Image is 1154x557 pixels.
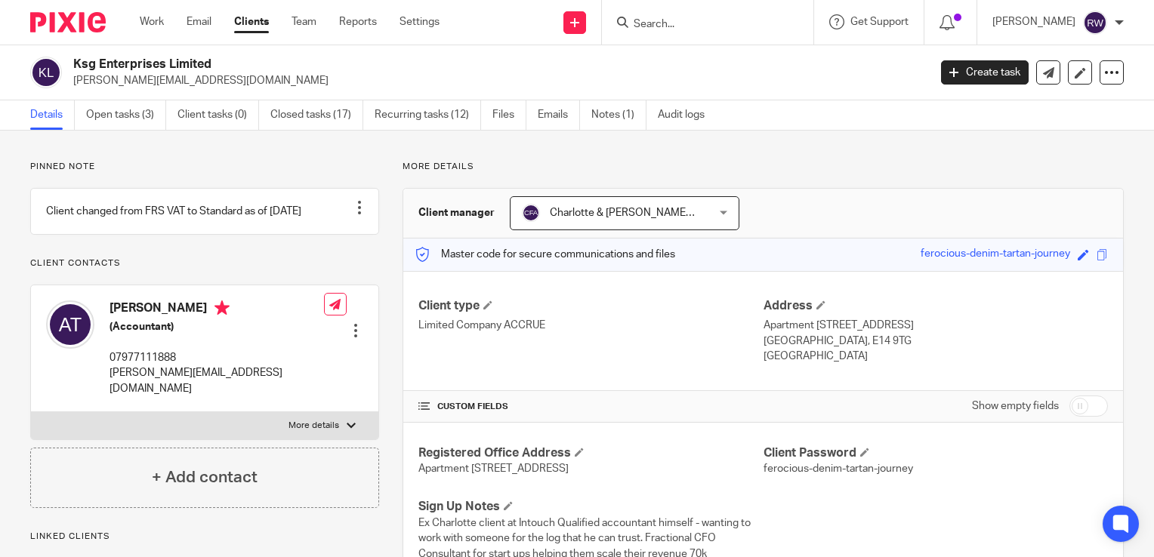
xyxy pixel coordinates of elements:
[522,204,540,222] img: svg%3E
[375,100,481,130] a: Recurring tasks (12)
[550,208,726,218] span: Charlotte & [PERSON_NAME] Accrue
[110,350,324,365] p: 07977111888
[86,100,166,130] a: Open tasks (3)
[591,100,646,130] a: Notes (1)
[292,14,316,29] a: Team
[632,18,768,32] input: Search
[492,100,526,130] a: Files
[418,463,569,474] span: Apartment [STREET_ADDRESS]
[764,349,1108,364] p: [GEOGRAPHIC_DATA]
[972,399,1059,414] label: Show empty fields
[73,57,749,72] h2: Ksg Enterprises Limited
[187,14,211,29] a: Email
[30,12,106,32] img: Pixie
[30,161,379,173] p: Pinned note
[921,246,1070,263] div: ferocious-denim-tartan-journey
[415,247,675,262] p: Master code for secure communications and files
[30,257,379,269] p: Client contacts
[418,298,763,314] h4: Client type
[418,499,763,515] h4: Sign Up Notes
[234,14,269,29] a: Clients
[1083,11,1107,35] img: svg%3E
[73,73,918,88] p: [PERSON_NAME][EMAIL_ADDRESS][DOMAIN_NAME]
[152,466,258,489] h4: + Add contact
[850,17,909,27] span: Get Support
[764,318,1108,333] p: Apartment [STREET_ADDRESS]
[30,531,379,543] p: Linked clients
[30,100,75,130] a: Details
[270,100,363,130] a: Closed tasks (17)
[214,300,230,315] i: Primary
[110,300,324,319] h4: [PERSON_NAME]
[403,161,1124,173] p: More details
[418,318,763,333] p: Limited Company ACCRUE
[400,14,440,29] a: Settings
[764,463,913,474] span: ferocious-denim-tartan-journey
[658,100,716,130] a: Audit logs
[764,298,1108,314] h4: Address
[30,57,62,88] img: svg%3E
[941,60,1029,85] a: Create task
[177,100,259,130] a: Client tasks (0)
[339,14,377,29] a: Reports
[418,445,763,461] h4: Registered Office Address
[288,420,339,432] p: More details
[110,319,324,334] h5: (Accountant)
[538,100,580,130] a: Emails
[992,14,1075,29] p: [PERSON_NAME]
[764,334,1108,349] p: [GEOGRAPHIC_DATA], E14 9TG
[140,14,164,29] a: Work
[418,205,495,220] h3: Client manager
[418,401,763,413] h4: CUSTOM FIELDS
[764,445,1108,461] h4: Client Password
[110,365,324,396] p: [PERSON_NAME][EMAIL_ADDRESS][DOMAIN_NAME]
[46,300,94,349] img: svg%3E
